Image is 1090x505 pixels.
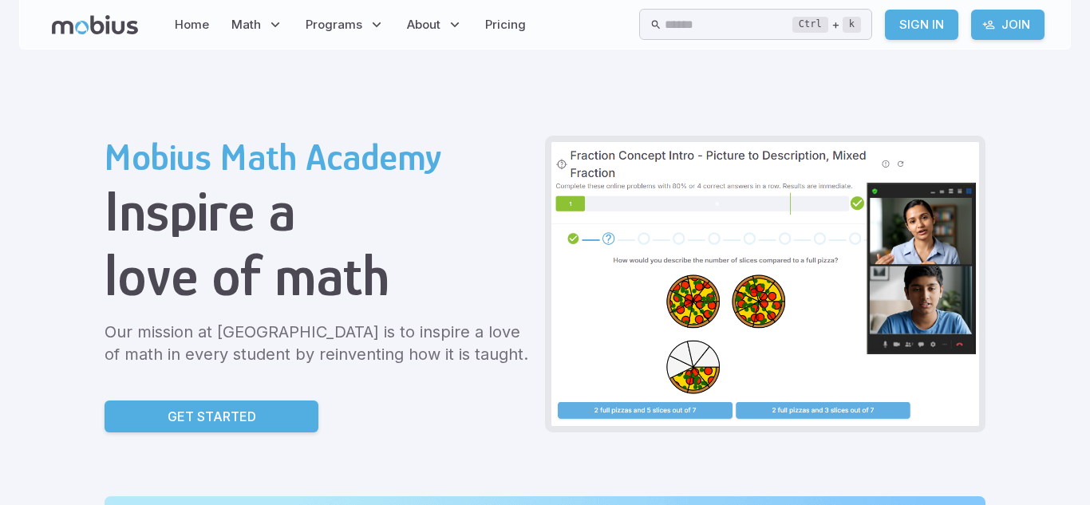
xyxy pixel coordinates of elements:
[105,179,532,243] h1: Inspire a
[551,142,979,426] img: Grade 6 Class
[792,17,828,33] kbd: Ctrl
[407,16,440,34] span: About
[792,15,861,34] div: +
[105,136,532,179] h2: Mobius Math Academy
[843,17,861,33] kbd: k
[105,321,532,365] p: Our mission at [GEOGRAPHIC_DATA] is to inspire a love of math in every student by reinventing how...
[168,407,256,426] p: Get Started
[170,6,214,43] a: Home
[306,16,362,34] span: Programs
[480,6,531,43] a: Pricing
[105,400,318,432] a: Get Started
[885,10,958,40] a: Sign In
[971,10,1045,40] a: Join
[231,16,261,34] span: Math
[105,243,532,308] h1: love of math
